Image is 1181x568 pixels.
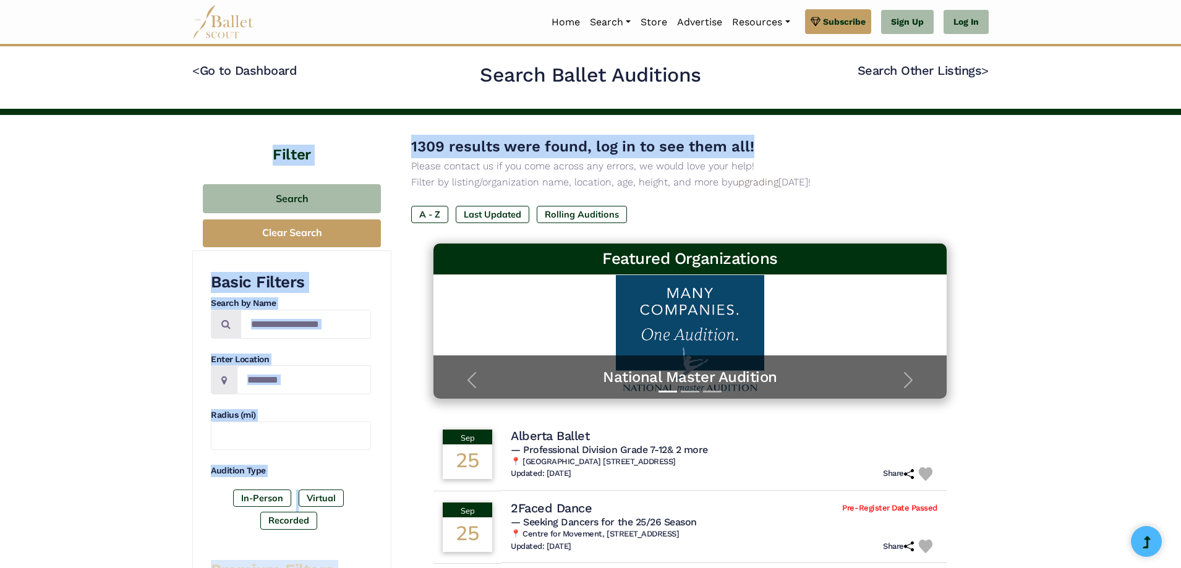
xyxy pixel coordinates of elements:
[823,15,866,28] span: Subscribe
[681,384,699,399] button: Slide 2
[443,430,492,444] div: Sep
[511,500,592,516] h4: 2Faced Dance
[211,297,371,310] h4: Search by Name
[511,457,937,467] h6: 📍 [GEOGRAPHIC_DATA] [STREET_ADDRESS]
[443,517,492,552] div: 25
[727,9,795,35] a: Resources
[411,138,754,155] span: 1309 results were found, log in to see them all!
[260,512,317,529] label: Recorded
[443,444,492,479] div: 25
[511,444,708,456] span: — Professional Division Grade 7-12
[511,428,589,444] h4: Alberta Ballet
[858,63,989,78] a: Search Other Listings>
[511,516,697,528] span: — Seeking Dancers for the 25/26 Season
[883,468,914,479] h6: Share
[203,184,381,213] button: Search
[667,444,708,456] a: & 2 more
[211,409,371,422] h4: Radius (mi)
[233,490,291,507] label: In-Person
[883,541,914,552] h6: Share
[537,206,627,223] label: Rolling Auditions
[659,384,677,399] button: Slide 1
[585,9,636,35] a: Search
[192,63,297,78] a: <Go to Dashboard
[443,248,937,269] h3: Featured Organizations
[446,368,934,387] a: National Master Audition
[842,503,937,514] span: Pre-Register Date Passed
[511,541,571,552] h6: Updated: [DATE]
[805,9,871,34] a: Subscribe
[411,206,448,223] label: A - Z
[192,62,200,78] code: <
[703,384,722,399] button: Slide 3
[944,10,989,35] a: Log In
[456,206,529,223] label: Last Updated
[443,502,492,517] div: Sep
[733,176,778,188] a: upgrading
[480,62,701,88] h2: Search Ballet Auditions
[511,529,937,540] h6: 📍 Centre for Movement, [STREET_ADDRESS]
[211,354,371,366] h4: Enter Location
[636,9,672,35] a: Store
[811,15,821,28] img: gem.svg
[981,62,989,78] code: >
[411,174,969,190] p: Filter by listing/organization name, location, age, height, and more by [DATE]!
[241,310,371,339] input: Search by names...
[881,10,934,35] a: Sign Up
[211,272,371,293] h3: Basic Filters
[211,465,371,477] h4: Audition Type
[511,468,571,479] h6: Updated: [DATE]
[299,490,344,507] label: Virtual
[203,219,381,247] button: Clear Search
[192,115,391,166] h4: Filter
[237,365,371,394] input: Location
[672,9,727,35] a: Advertise
[547,9,585,35] a: Home
[411,158,969,174] p: Please contact us if you come across any errors, we would love your help!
